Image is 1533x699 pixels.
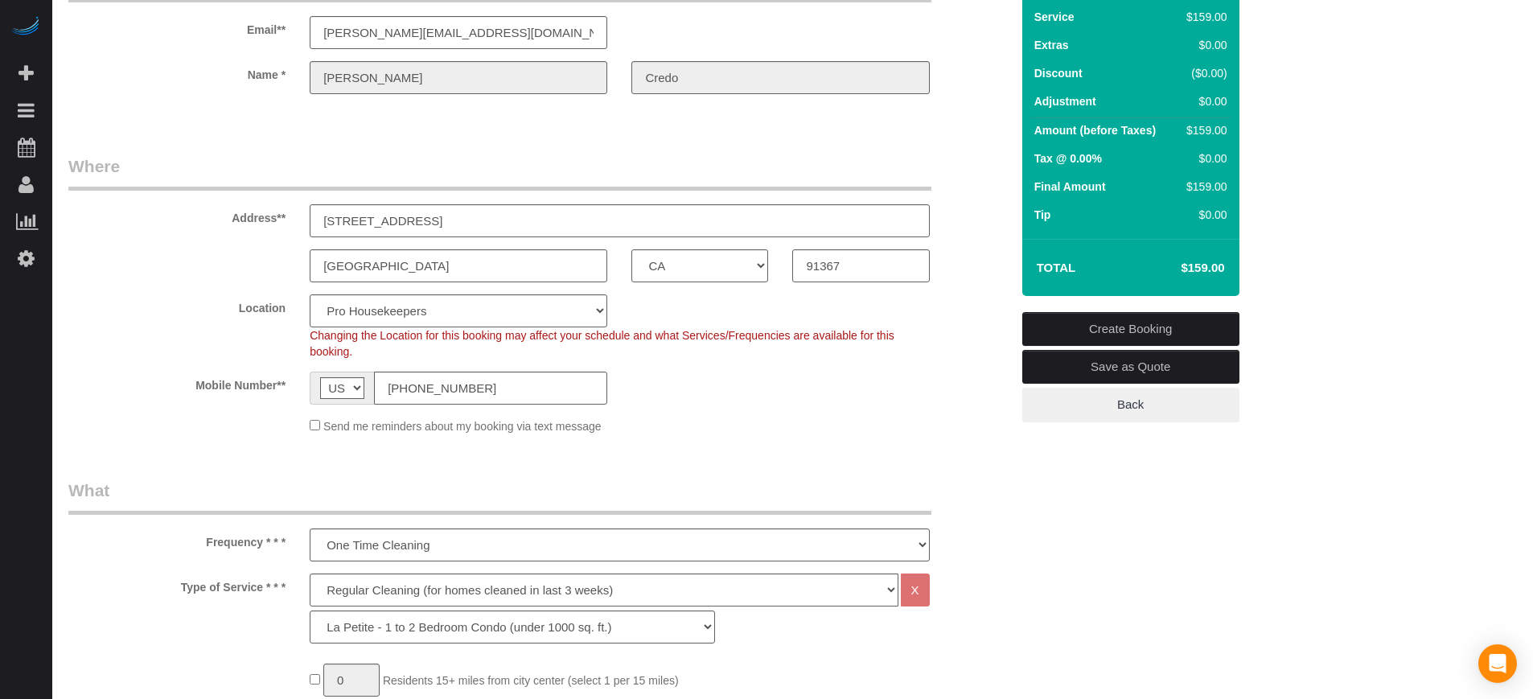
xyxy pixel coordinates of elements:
h4: $159.00 [1132,261,1224,275]
img: Automaid Logo [10,16,42,39]
label: Location [56,294,298,316]
div: $0.00 [1180,150,1227,167]
a: Save as Quote [1022,350,1239,384]
label: Tip [1034,207,1051,223]
legend: What [68,479,931,515]
div: $159.00 [1180,122,1227,138]
input: First Name** [310,61,607,94]
div: $0.00 [1180,93,1227,109]
div: $159.00 [1180,9,1227,25]
input: Mobile Number** [374,372,607,405]
div: $0.00 [1180,37,1227,53]
div: $159.00 [1180,179,1227,195]
label: Extras [1034,37,1069,53]
input: Zip Code** [792,249,929,282]
label: Type of Service * * * [56,574,298,595]
label: Mobile Number** [56,372,298,393]
label: Amount (before Taxes) [1034,122,1156,138]
input: Last Name** [631,61,929,94]
div: Open Intercom Messenger [1478,644,1517,683]
legend: Where [68,154,931,191]
label: Frequency * * * [56,528,298,550]
label: Tax @ 0.00% [1034,150,1102,167]
div: ($0.00) [1180,65,1227,81]
a: Create Booking [1022,312,1239,346]
strong: Total [1037,261,1076,274]
span: Send me reminders about my booking via text message [323,420,602,433]
label: Final Amount [1034,179,1106,195]
span: Changing the Location for this booking may affect your schedule and what Services/Frequencies are... [310,329,894,358]
label: Discount [1034,65,1083,81]
label: Adjustment [1034,93,1096,109]
a: Back [1022,388,1239,421]
label: Service [1034,9,1075,25]
span: Residents 15+ miles from city center (select 1 per 15 miles) [383,674,679,687]
div: $0.00 [1180,207,1227,223]
label: Name * [56,61,298,83]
